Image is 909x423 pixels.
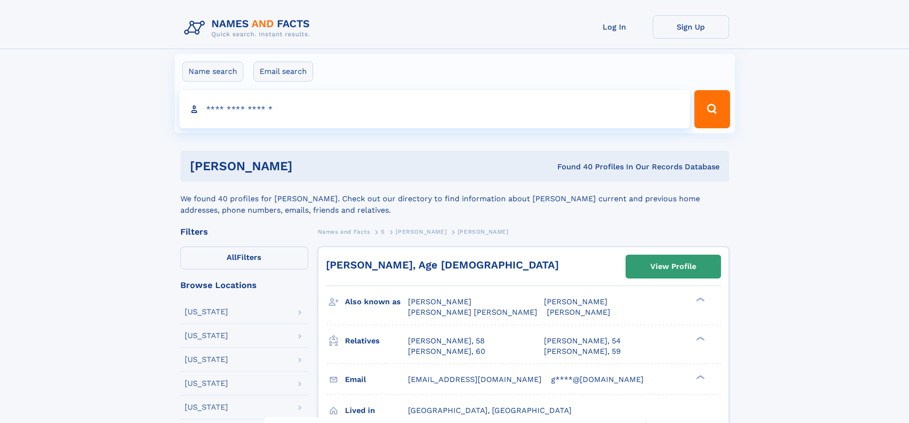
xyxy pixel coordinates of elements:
[180,281,308,289] div: Browse Locations
[408,375,542,384] span: [EMAIL_ADDRESS][DOMAIN_NAME]
[345,294,408,310] h3: Also known as
[408,308,537,317] span: [PERSON_NAME] [PERSON_NAME]
[185,380,228,387] div: [US_STATE]
[318,226,370,237] a: Names and Facts
[253,62,313,82] label: Email search
[694,374,705,380] div: ❯
[227,253,237,262] span: All
[544,346,621,357] a: [PERSON_NAME], 59
[653,15,729,39] a: Sign Up
[576,15,653,39] a: Log In
[650,256,696,278] div: View Profile
[408,346,485,357] a: [PERSON_NAME], 60
[345,371,408,388] h3: Email
[185,403,228,411] div: [US_STATE]
[180,182,729,216] div: We found 40 profiles for [PERSON_NAME]. Check out our directory to find information about [PERSON...
[396,226,447,237] a: [PERSON_NAME]
[425,162,720,172] div: Found 40 Profiles In Our Records Database
[626,255,721,278] a: View Profile
[326,259,559,271] a: [PERSON_NAME], Age [DEMOGRAPHIC_DATA]
[182,62,243,82] label: Name search
[180,247,308,269] label: Filters
[694,90,730,128] button: Search Button
[544,336,621,346] a: [PERSON_NAME], 54
[544,297,607,306] span: [PERSON_NAME]
[408,336,485,346] a: [PERSON_NAME], 58
[190,160,425,172] h1: [PERSON_NAME]
[180,15,318,41] img: Logo Names and Facts
[179,90,690,128] input: search input
[408,297,471,306] span: [PERSON_NAME]
[185,308,228,316] div: [US_STATE]
[458,228,509,235] span: [PERSON_NAME]
[408,406,572,415] span: [GEOGRAPHIC_DATA], [GEOGRAPHIC_DATA]
[345,402,408,419] h3: Lived in
[381,228,385,235] span: S
[180,227,308,236] div: Filters
[345,333,408,349] h3: Relatives
[547,308,610,317] span: [PERSON_NAME]
[185,332,228,340] div: [US_STATE]
[396,228,447,235] span: [PERSON_NAME]
[185,356,228,363] div: [US_STATE]
[694,335,705,341] div: ❯
[381,226,385,237] a: S
[694,297,705,303] div: ❯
